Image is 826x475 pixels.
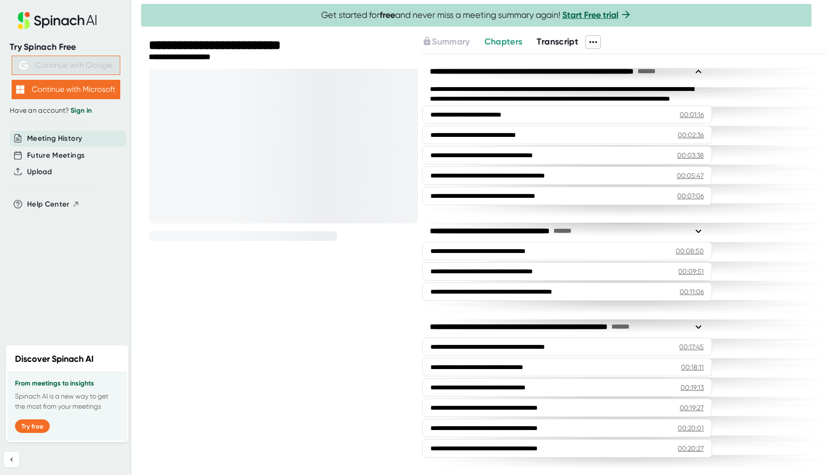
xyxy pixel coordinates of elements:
[678,267,704,276] div: 00:09:51
[4,452,19,467] button: Collapse sidebar
[380,10,395,20] b: free
[15,353,94,366] h2: Discover Spinach AI
[27,166,52,178] button: Upload
[15,380,119,387] h3: From meetings to insights
[677,171,704,180] div: 00:05:47
[681,383,704,392] div: 00:19:13
[562,10,618,20] a: Start Free trial
[484,35,523,48] button: Chapters
[27,199,80,210] button: Help Center
[677,150,704,160] div: 00:03:38
[27,199,70,210] span: Help Center
[680,287,704,297] div: 00:11:06
[678,130,704,140] div: 00:02:36
[678,423,704,433] div: 00:20:01
[27,133,82,144] button: Meeting History
[484,36,523,47] span: Chapters
[19,61,28,70] img: Aehbyd4JwY73AAAAAElFTkSuQmCC
[12,56,120,75] button: Continue with Google
[15,391,119,412] p: Spinach AI is a new way to get the most from your meetings
[27,150,85,161] button: Future Meetings
[678,444,704,453] div: 00:20:27
[71,106,92,115] a: Sign in
[676,246,704,256] div: 00:08:50
[432,36,470,47] span: Summary
[679,342,704,352] div: 00:17:45
[677,191,704,201] div: 00:07:06
[15,419,50,433] button: Try free
[680,110,704,119] div: 00:01:16
[422,35,484,49] div: Upgrade to access
[321,10,632,21] span: Get started for and never miss a meeting summary again!
[681,362,704,372] div: 00:18:11
[10,106,122,115] div: Have an account?
[680,403,704,413] div: 00:19:27
[537,36,578,47] span: Transcript
[422,35,470,48] button: Summary
[537,35,578,48] button: Transcript
[12,80,120,99] button: Continue with Microsoft
[10,42,122,53] div: Try Spinach Free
